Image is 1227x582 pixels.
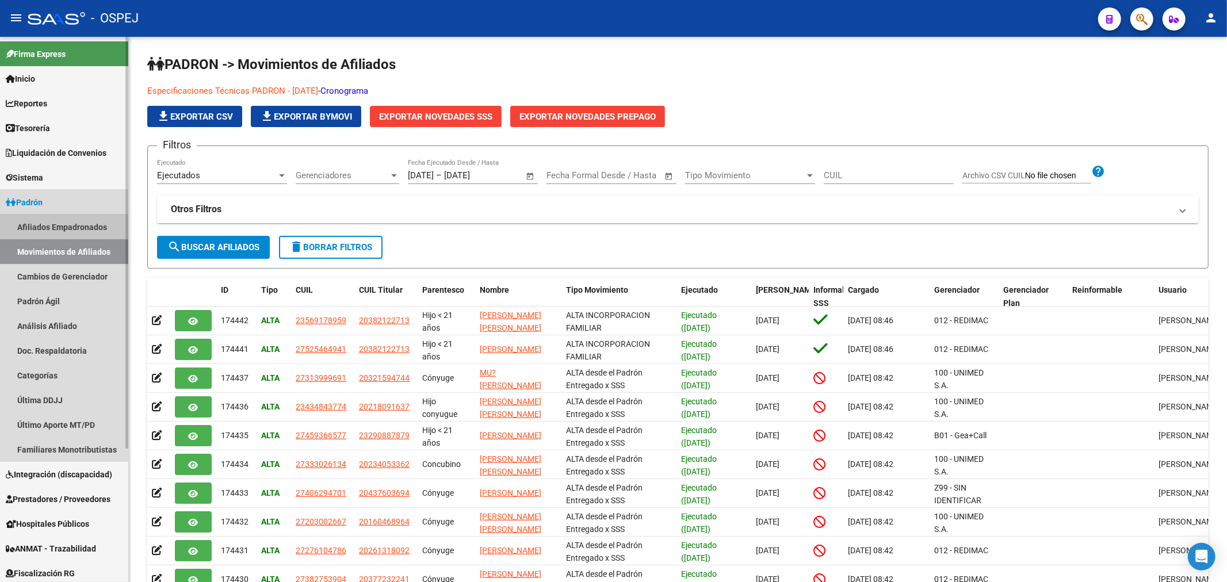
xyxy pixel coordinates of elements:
span: 20382122713 [359,316,410,325]
span: Padrón [6,196,43,209]
span: ALTA INCORPORACION FAMILIAR [566,339,650,362]
span: Ejecutados [157,170,200,181]
span: Cargado [848,285,879,294]
span: [DATE] 08:46 [848,316,893,325]
span: 23290887879 [359,431,410,440]
span: [PERSON_NAME] [1159,344,1220,354]
mat-icon: person [1204,11,1218,25]
strong: ALTA [261,517,280,526]
span: Reinformable [1072,285,1122,294]
span: 27406294701 [296,488,346,497]
span: Tesorería [6,122,50,135]
datatable-header-cell: Gerenciador Plan [999,278,1068,316]
strong: ALTA [261,460,280,469]
span: [PERSON_NAME] [756,285,818,294]
span: ALTA INCORPORACION FAMILIAR [566,311,650,333]
span: [DATE] 08:42 [848,546,893,555]
span: Exportar Bymovi [260,112,352,122]
datatable-header-cell: Cargado [843,278,930,316]
span: [DATE] [756,373,779,382]
span: 174431 [221,546,249,555]
input: Archivo CSV CUIL [1025,171,1091,181]
strong: ALTA [261,316,280,325]
span: Usuario [1159,285,1187,294]
span: Reportes [6,97,47,110]
span: [DATE] 08:42 [848,373,893,382]
mat-icon: menu [9,11,23,25]
button: Exportar Novedades Prepago [510,106,665,127]
span: ALTA desde el Padrón Entregado x SSS [566,368,643,390]
span: Gerenciador Plan [1003,285,1049,308]
mat-icon: file_download [260,109,274,123]
span: Hijo < 21 años [422,339,453,362]
span: Hospitales Públicos [6,518,89,530]
span: Inicio [6,72,35,85]
span: [PERSON_NAME] [1159,431,1220,440]
span: 174436 [221,402,249,411]
span: [PERSON_NAME] [480,431,541,440]
span: Nombre [480,285,509,294]
a: Cronograma [320,86,368,96]
span: 27203002667 [296,517,346,526]
span: Ejecutado ([DATE]) [681,541,717,563]
span: 20437603694 [359,488,410,497]
span: 100 - UNIMED S.A. [934,397,984,419]
span: CUIL [296,285,313,294]
span: [PERSON_NAME] [1159,488,1220,497]
datatable-header-cell: CUIL Titular [354,278,418,316]
button: Open calendar [663,170,676,183]
span: CUIL Titular [359,285,403,294]
datatable-header-cell: ID [216,278,257,316]
span: PADRON -> Movimientos de Afiliados [147,56,396,72]
span: 20321594744 [359,373,410,382]
span: Prestadores / Proveedores [6,493,110,506]
span: [PERSON_NAME] [1159,373,1220,382]
span: 012 - REDIMAC [934,316,988,325]
strong: ALTA [261,373,280,382]
button: Exportar Bymovi [251,106,361,127]
span: [PERSON_NAME] [480,344,541,354]
span: 174441 [221,344,249,354]
button: Open calendar [524,170,537,183]
a: Especificaciones Técnicas PADRON - [DATE] [147,86,318,96]
span: [PERSON_NAME] [1159,316,1220,325]
strong: ALTA [261,546,280,555]
span: Hijo < 21 años [422,311,453,333]
span: Ejecutado ([DATE]) [681,339,717,362]
span: Ejecutado ([DATE]) [681,368,717,390]
span: 100 - UNIMED S.A. [934,368,984,390]
span: Tipo Movimiento [566,285,628,294]
span: 27459366577 [296,431,346,440]
span: 012 - REDIMAC [934,344,988,354]
span: ALTA desde el Padrón Entregado x SSS [566,512,643,534]
span: [DATE] 08:42 [848,402,893,411]
strong: Otros Filtros [171,203,221,216]
span: Borrar Filtros [289,242,372,252]
datatable-header-cell: Tipo Movimiento [561,278,676,316]
span: Ejecutado ([DATE]) [681,454,717,477]
span: [DATE] [756,488,779,497]
span: 100 - UNIMED S.A. [934,454,984,477]
strong: ALTA [261,431,280,440]
span: 20218091637 [359,402,410,411]
span: [DATE] 08:42 [848,488,893,497]
span: [DATE] [756,344,779,354]
strong: ALTA [261,344,280,354]
span: [DATE] 08:46 [848,344,893,354]
span: Ejecutado ([DATE]) [681,483,717,506]
span: Z99 - SIN IDENTIFICAR [934,483,981,506]
span: 20382122713 [359,344,410,354]
span: Gerenciadores [296,170,389,181]
datatable-header-cell: Fecha Formal [751,278,809,316]
span: ALTA desde el Padrón Entregado x SSS [566,483,643,506]
span: [DATE] [756,402,779,411]
span: ALTA desde el Padrón Entregado x SSS [566,454,643,477]
span: Hijo < 21 años [422,426,453,448]
span: [DATE] [756,316,779,325]
button: Borrar Filtros [279,236,383,259]
span: ALTA desde el Padrón Entregado x SSS [566,397,643,419]
span: 27313999691 [296,373,346,382]
span: Ejecutado ([DATE]) [681,426,717,448]
datatable-header-cell: Reinformable [1068,278,1154,316]
span: Cónyuge [422,373,454,382]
